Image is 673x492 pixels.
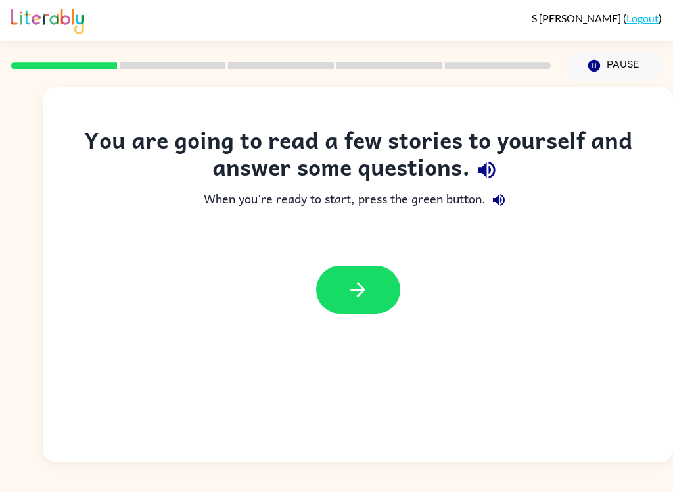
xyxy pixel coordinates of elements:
div: You are going to read a few stories to yourself and answer some questions. [69,126,647,187]
button: Pause [567,51,662,81]
div: ( ) [532,12,662,24]
div: When you're ready to start, press the green button. [69,187,647,213]
span: S [PERSON_NAME] [532,12,623,24]
a: Logout [626,12,659,24]
img: Literably [11,5,84,34]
